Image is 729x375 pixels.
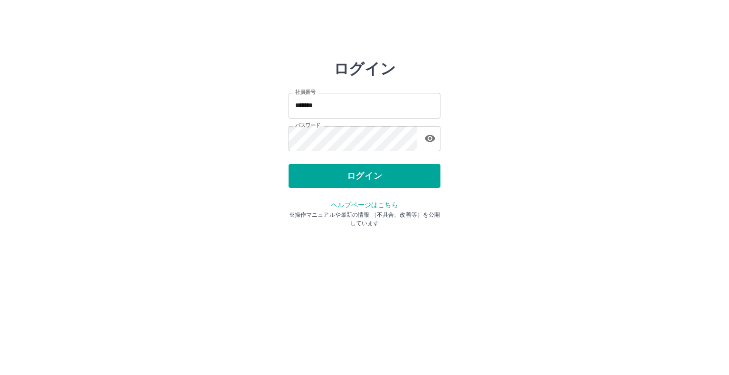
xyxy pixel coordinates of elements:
a: ヘルプページはこちら [331,201,398,209]
h2: ログイン [334,60,396,78]
button: ログイン [289,164,440,188]
label: 社員番号 [295,89,315,96]
label: パスワード [295,122,320,129]
p: ※操作マニュアルや最新の情報 （不具合、改善等）を公開しています [289,210,440,228]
